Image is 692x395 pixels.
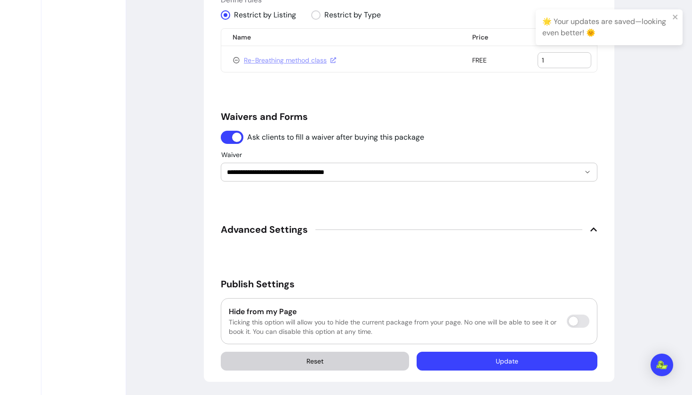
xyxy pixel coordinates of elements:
p: Hide from my Page [229,306,559,317]
th: Price [461,29,526,46]
input: Waiver [227,167,565,177]
input: Restrict by Listing [213,6,304,24]
button: close [672,13,679,21]
input: Ask clients to fill a waiver after buying this package [217,131,428,144]
p: Ticking this option will allow you to hide the current package from your page. No one will be abl... [229,317,559,336]
h5: Publish Settings [221,277,597,291]
button: Update [417,352,597,371]
input: Restrict by Type [304,6,388,24]
button: Show suggestions [580,165,595,180]
span: Advanced Settings [221,223,308,236]
div: Open Intercom Messenger [651,354,673,376]
th: Name [221,29,461,46]
button: Reset [221,352,409,371]
a: Re-Breathing method class [244,55,336,65]
span: FREE [472,56,487,64]
label: Waiver [221,150,246,159]
div: 🌟 Your updates are saved—looking even better! 🌞 [542,16,669,39]
h5: Waivers and Forms [221,110,597,123]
